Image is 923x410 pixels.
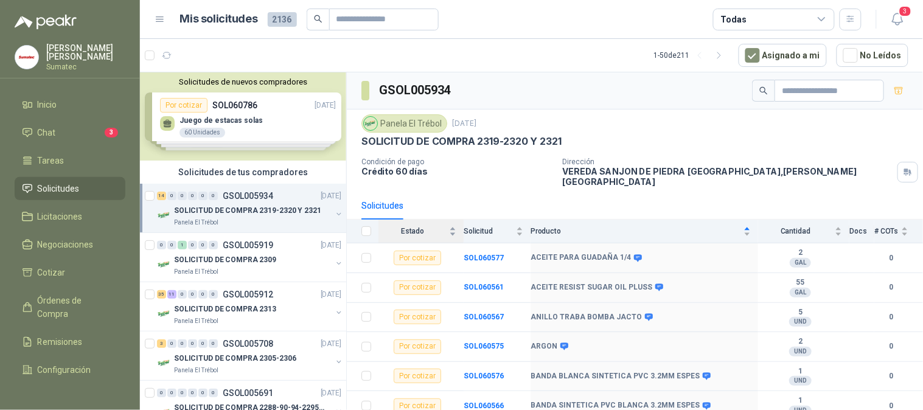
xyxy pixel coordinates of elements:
b: 0 [874,370,908,382]
div: Por cotizar [394,369,441,383]
p: Panela El Trébol [174,316,218,326]
p: SOLICITUD DE COMPRA 2319-2320 Y 2321 [174,205,321,217]
div: 35 [157,290,166,299]
div: UND [789,317,812,327]
span: Chat [38,126,56,139]
a: Negociaciones [15,233,125,256]
div: 0 [198,192,207,200]
div: 0 [209,290,218,299]
p: Condición de pago [361,158,553,166]
div: 0 [209,241,218,249]
b: SOL060575 [464,342,504,350]
p: GSOL005691 [223,389,273,397]
p: GSOL005912 [223,290,273,299]
div: Solicitudes de tus compradores [140,161,346,184]
img: Company Logo [364,117,377,130]
p: SOLICITUD DE COMPRA 2319-2320 Y 2321 [361,135,562,148]
b: 55 [758,278,842,288]
p: [DATE] [321,338,341,350]
h3: GSOL005934 [379,81,453,100]
b: 0 [874,252,908,264]
div: Por cotizar [394,339,441,354]
p: [DATE] [452,118,476,130]
p: VEREDA SANJON DE PIEDRA [GEOGRAPHIC_DATA] , [PERSON_NAME][GEOGRAPHIC_DATA] [563,166,893,187]
a: Configuración [15,358,125,381]
span: Órdenes de Compra [38,294,114,321]
div: 0 [178,290,187,299]
a: SOL060576 [464,372,504,380]
div: Por cotizar [394,280,441,295]
b: SOL060577 [464,254,504,262]
a: Licitaciones [15,205,125,228]
span: search [314,15,322,23]
div: 0 [167,339,176,348]
th: Estado [378,220,464,243]
div: 0 [178,389,187,397]
div: 0 [198,339,207,348]
th: Solicitud [464,220,531,243]
p: Sumatec [46,63,125,71]
th: Cantidad [758,220,849,243]
p: Panela El Trébol [174,267,218,277]
div: Solicitudes de nuevos compradoresPor cotizarSOL060786[DATE] Juego de estacas solas60 UnidadesPor ... [140,72,346,161]
div: 0 [188,389,197,397]
span: # COTs [874,227,899,235]
a: SOL060561 [464,283,504,291]
span: Licitaciones [38,210,83,223]
b: 2 [758,248,842,258]
div: 0 [198,290,207,299]
p: [PERSON_NAME] [PERSON_NAME] [46,44,125,61]
div: 0 [209,192,218,200]
img: Company Logo [15,46,38,69]
p: Panela El Trébol [174,366,218,375]
b: BANDA BLANCA SINTETICA PVC 3.2MM ESPES [531,372,700,381]
span: Inicio [38,98,57,111]
div: 0 [157,241,166,249]
th: # COTs [874,220,923,243]
a: Cotizar [15,261,125,284]
img: Company Logo [157,356,172,370]
button: No Leídos [837,44,908,67]
div: 0 [209,339,218,348]
div: 11 [167,290,176,299]
div: Por cotizar [394,310,441,324]
div: UND [789,376,812,386]
img: Company Logo [157,257,172,272]
div: 0 [188,290,197,299]
p: [DATE] [321,190,341,202]
h1: Mis solicitudes [180,10,258,28]
div: 0 [178,192,187,200]
img: Logo peakr [15,15,77,29]
a: Remisiones [15,330,125,353]
a: 14 0 0 0 0 0 GSOL005934[DATE] Company LogoSOLICITUD DE COMPRA 2319-2320 Y 2321Panela El Trébol [157,189,344,228]
div: 0 [209,389,218,397]
b: 2 [758,337,842,347]
div: 0 [188,339,197,348]
div: 0 [167,389,176,397]
a: 0 0 1 0 0 0 GSOL005919[DATE] Company LogoSOLICITUD DE COMPRA 2309Panela El Trébol [157,238,344,277]
p: Crédito 60 días [361,166,553,176]
div: 0 [198,241,207,249]
div: 0 [167,241,176,249]
p: GSOL005919 [223,241,273,249]
b: 0 [874,282,908,293]
th: Docs [849,220,874,243]
div: Panela El Trébol [361,114,447,133]
div: 0 [178,339,187,348]
span: Estado [378,227,447,235]
div: GAL [790,288,811,297]
img: Company Logo [157,307,172,321]
button: 3 [886,9,908,30]
a: Tareas [15,149,125,172]
span: search [759,86,768,95]
b: 1 [758,367,842,377]
span: 2136 [268,12,297,27]
div: 0 [167,192,176,200]
a: SOL060566 [464,401,504,410]
a: SOL060567 [464,313,504,321]
button: Solicitudes de nuevos compradores [145,77,341,86]
p: SOLICITUD DE COMPRA 2309 [174,254,276,266]
a: Inicio [15,93,125,116]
